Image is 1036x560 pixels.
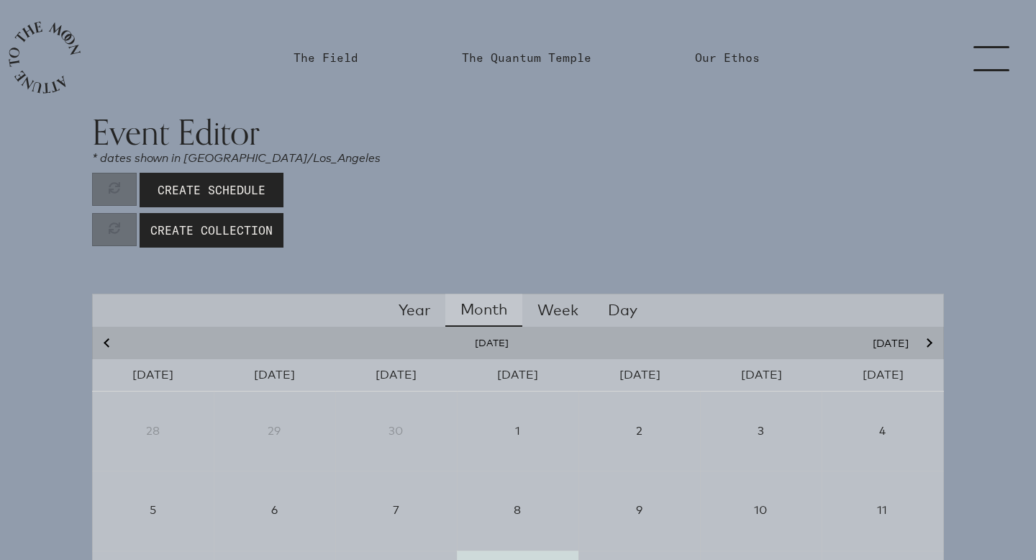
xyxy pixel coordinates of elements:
span: Create Schedule [158,181,265,199]
div: 6 [214,471,335,551]
div: 7 [335,471,457,551]
button: Month view [445,294,522,327]
div: 5 [92,502,214,519]
div: 8 [457,471,578,551]
button: Create Collection [140,213,283,248]
span: Create Collection [150,222,273,239]
span: Event Editor [92,111,260,153]
div: 8 [457,502,578,519]
div: 4 [822,423,943,440]
button: Create Schedule [140,173,283,207]
button: Next month [917,336,938,349]
div: 4 [822,391,943,471]
a: Our Ethos [695,49,760,66]
div: 9 [578,471,700,551]
div: 10 [700,502,822,519]
button: Previous month [98,336,119,349]
a: The Quantum Temple [462,49,591,66]
span: [DATE] [863,366,904,384]
span: [DATE] [497,366,538,384]
span: [DATE] [741,366,782,384]
div: 29 [214,423,335,440]
div: 30 [335,391,457,471]
p: * dates shown in [GEOGRAPHIC_DATA]/Los_Angeles [92,150,944,167]
div: 11 [822,502,943,519]
div: 2 [578,391,700,471]
button: Week view [522,294,594,327]
span: [DATE] [868,335,913,351]
div: 10 [700,471,822,551]
span: [DATE] [619,366,660,384]
div: 30 [335,423,457,440]
button: Go to year view [471,336,513,349]
span: [DATE] [376,366,417,384]
div: 11 [822,471,943,551]
div: Calendar views navigation [92,294,944,327]
div: 9 [578,502,700,519]
div: 3 [700,391,822,471]
div: 7 [335,502,457,519]
span: [DATE] [132,366,173,384]
button: Day view [594,294,653,327]
button: Today [864,334,917,352]
button: Year view [383,294,446,327]
div: 2 [578,423,700,440]
a: The Field [294,49,358,66]
div: 5 [92,471,214,551]
div: 28 [92,423,214,440]
span: [DATE] [254,366,295,384]
div: 3 [700,423,822,440]
div: 1 [457,423,578,440]
div: 28 [92,391,214,471]
div: 6 [214,502,335,519]
div: 29 [214,391,335,471]
div: 1 [457,391,578,471]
